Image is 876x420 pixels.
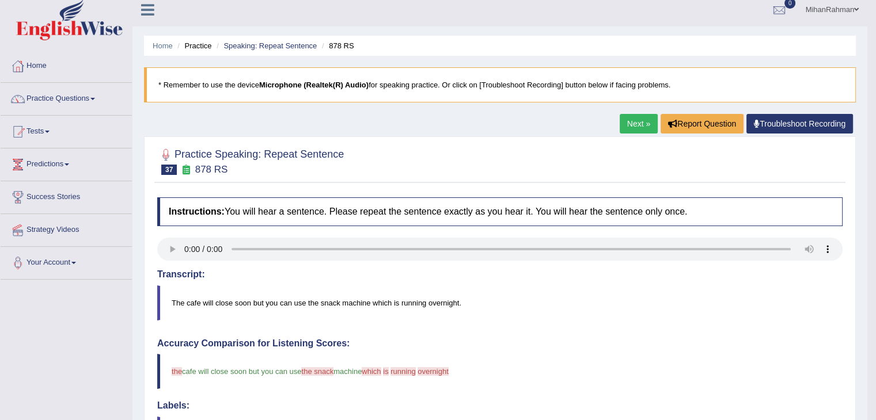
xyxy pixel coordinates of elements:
[1,214,132,243] a: Strategy Videos
[153,41,173,50] a: Home
[746,114,853,133] a: Troubleshoot Recording
[1,83,132,112] a: Practice Questions
[157,269,843,280] h4: Transcript:
[362,367,381,376] span: which
[1,247,132,276] a: Your Account
[383,367,388,376] span: is
[661,114,744,133] button: Report Question
[157,146,344,175] h2: Practice Speaking: Repeat Sentence
[1,148,132,177] a: Predictions
[301,367,333,376] span: the snack
[169,207,225,216] b: Instructions:
[319,40,354,51] li: 878 RS
[157,338,843,349] h4: Accuracy Comparison for Listening Scores:
[259,81,369,89] b: Microphone (Realtek(R) Audio)
[620,114,658,133] a: Next »
[418,367,448,376] span: overnight
[223,41,317,50] a: Speaking: Repeat Sentence
[161,165,177,175] span: 37
[333,367,362,376] span: machine
[172,367,182,376] span: the
[182,367,301,376] span: cafe will close soon but you can use
[1,116,132,144] a: Tests
[175,40,211,51] li: Practice
[157,400,843,411] h4: Labels:
[157,285,843,320] blockquote: The cafe will close soon but you can use the snack machine which is running overnight.
[144,67,856,102] blockquote: * Remember to use the device for speaking practice. Or click on [Troubleshoot Recording] button b...
[195,164,228,175] small: 878 RS
[1,181,132,210] a: Success Stories
[390,367,415,376] span: running
[157,197,843,226] h4: You will hear a sentence. Please repeat the sentence exactly as you hear it. You will hear the se...
[1,50,132,79] a: Home
[180,165,192,175] small: Exam occurring question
